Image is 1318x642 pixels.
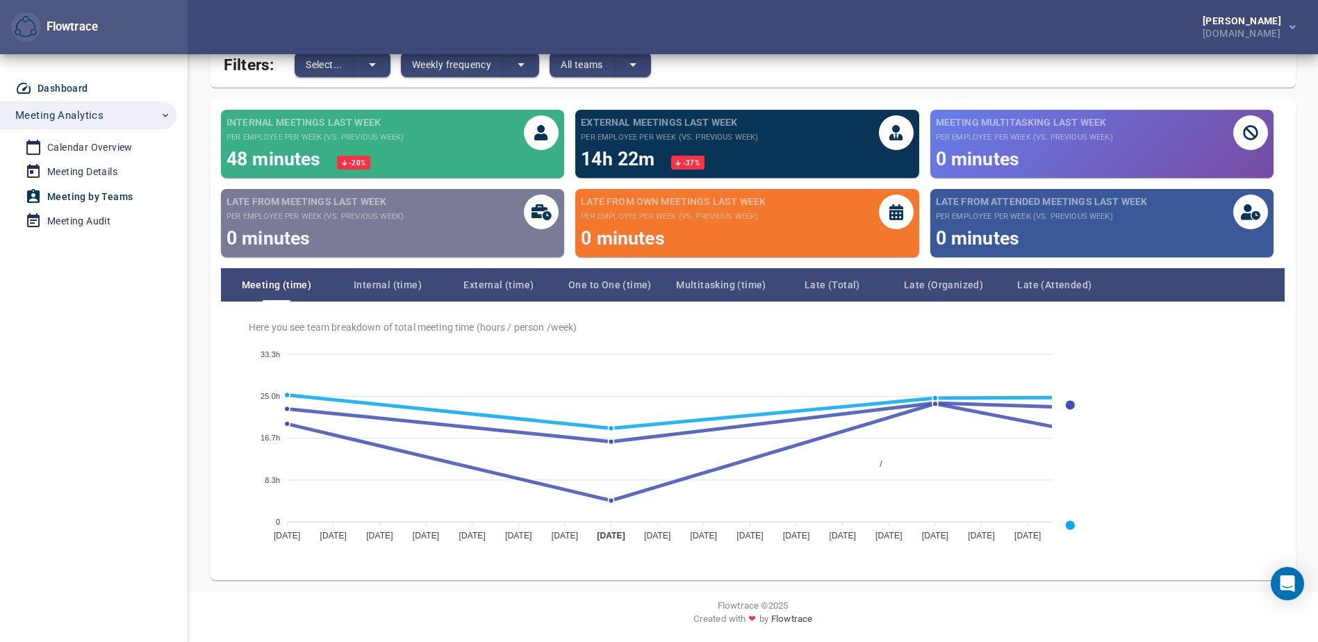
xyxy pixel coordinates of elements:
small: per employee per week (vs. previous week) [936,132,1113,143]
span: 0 minutes [226,227,310,249]
div: Calendar Overview [47,139,133,156]
div: [PERSON_NAME] [1203,16,1287,26]
div: split button [295,52,390,77]
span: Filters: [224,47,274,77]
tspan: [DATE] [505,532,532,541]
button: Weekly frequency [401,52,503,77]
tspan: 25.0h [261,392,280,400]
span: -20 % [347,159,365,167]
button: [PERSON_NAME][DOMAIN_NAME] [1180,12,1307,42]
button: All teams [550,52,615,77]
small: per employee per week (vs. previous week) [581,132,758,143]
tspan: [DATE] [783,532,810,541]
span: Late (Organized) [888,277,999,293]
div: Open Intercom Messenger [1271,567,1304,600]
span: 14h 22m [581,148,659,170]
span: Internal (time) [332,277,443,293]
button: Flowtrace [11,13,41,42]
div: Meeting by Teams [47,188,133,206]
span: Late (Attended) [999,277,1110,293]
button: Select... [295,52,354,77]
div: Team breakdown [221,268,1285,302]
div: [DOMAIN_NAME] [1203,26,1287,38]
div: split button [401,52,539,77]
span: Here you see team breakdown of total meeting time (hours / person / week ) [249,321,1268,334]
span: Select... [306,56,343,73]
div: Meeting Audit [47,213,110,230]
tspan: 33.3h [261,350,280,359]
tspan: [DATE] [366,532,393,541]
span: 48 minutes [226,148,326,170]
tspan: [DATE] [875,532,903,541]
span: ❤ [746,612,759,625]
span: Late (Total) [777,277,888,293]
span: External (time) [443,277,554,293]
div: Created with [199,612,1307,631]
span: by [759,612,768,631]
span: External meetings last week [581,115,758,129]
div: Meeting Details [47,163,117,181]
tspan: [DATE] [736,532,764,541]
span: 0 minutes [581,227,664,249]
tspan: 8.3h [265,476,280,484]
img: Flowtrace [15,16,37,38]
small: per employee per week (vs. previous week) [936,211,1148,222]
tspan: [DATE] [691,532,718,541]
span: 0 minutes [936,148,1019,170]
span: Weekly frequency [412,56,491,73]
div: Flowtrace [11,13,98,42]
small: per employee per week (vs. previous week) [581,211,766,222]
span: -37 % [682,159,700,167]
span: All teams [561,56,603,73]
tspan: [DATE] [597,532,625,541]
tspan: [DATE] [829,532,856,541]
tspan: [DATE] [413,532,440,541]
tspan: [DATE] [922,532,949,541]
tspan: 16.7h [261,434,280,443]
span: Late from own meetings last week [581,195,766,208]
span: Internal meetings last week [226,115,404,129]
tspan: [DATE] [320,532,347,541]
div: Flowtrace [41,19,98,35]
tspan: [DATE] [1014,532,1041,541]
span: Flowtrace © 2025 [718,599,788,612]
small: per employee per week (vs. previous week) [226,132,404,143]
span: Meeting Analytics [15,106,104,124]
a: Flowtrace [771,612,812,631]
span: / [869,459,882,469]
tspan: [DATE] [459,532,486,541]
div: split button [550,52,651,77]
span: Meeting (time) [221,277,332,293]
span: Multitasking (time) [666,277,777,293]
span: Late from meetings last week [226,195,404,208]
tspan: [DATE] [644,532,671,541]
tspan: 0 [276,518,280,526]
span: 0 minutes [936,227,1019,249]
span: Meeting Multitasking last week [936,115,1113,129]
tspan: [DATE] [552,532,579,541]
div: Dashboard [38,80,88,97]
span: Late from attended meetings last week [936,195,1148,208]
tspan: [DATE] [274,532,301,541]
small: per employee per week (vs. previous week) [226,211,404,222]
span: One to One (time) [554,277,666,293]
tspan: [DATE] [968,532,995,541]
